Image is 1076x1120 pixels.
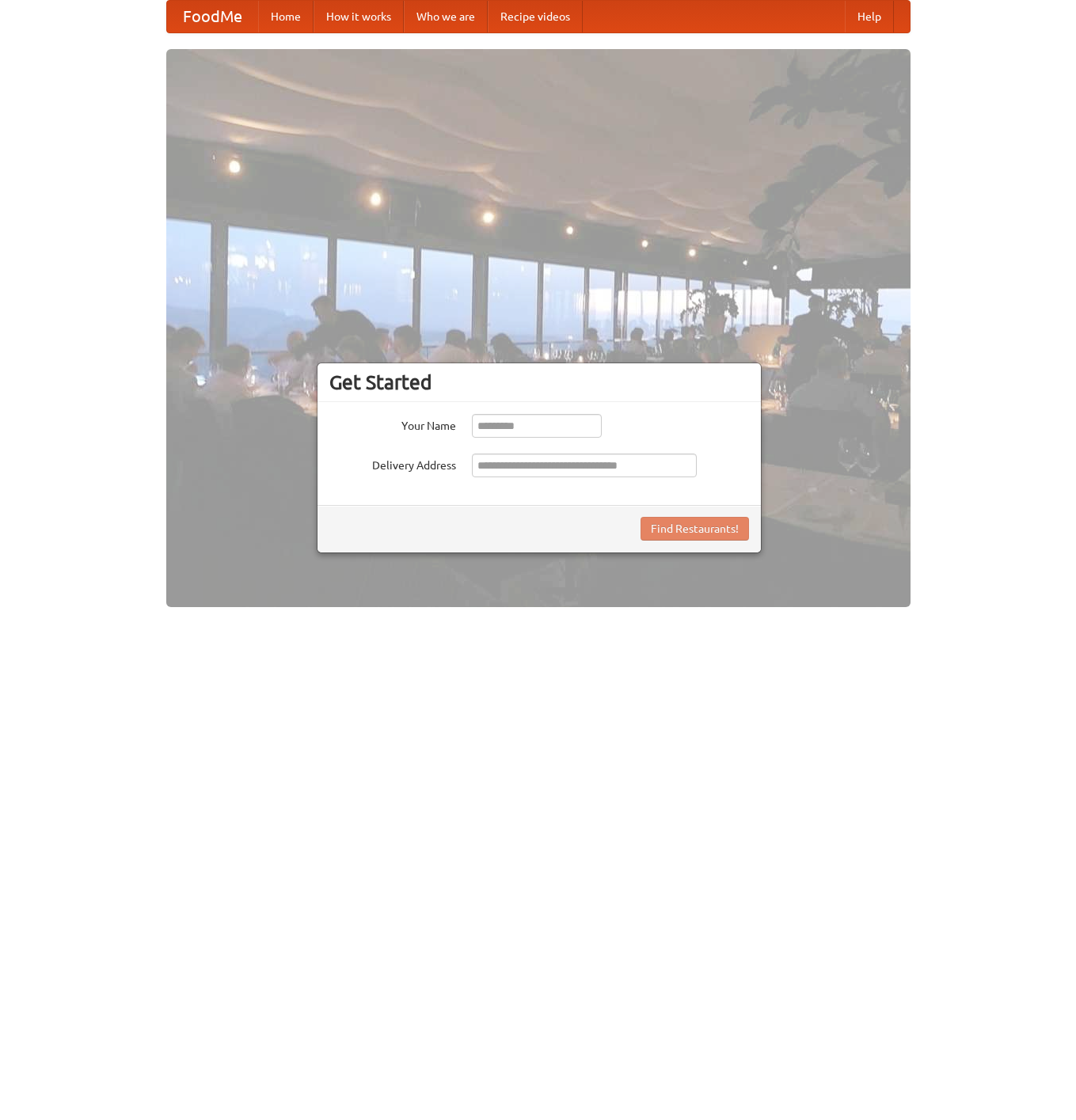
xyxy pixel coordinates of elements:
[314,1,404,32] a: How it works
[167,1,258,32] a: FoodMe
[329,370,749,394] h3: Get Started
[329,414,456,434] label: Your Name
[845,1,894,32] a: Help
[329,454,456,473] label: Delivery Address
[488,1,583,32] a: Recipe videos
[258,1,314,32] a: Home
[641,517,749,541] button: Find Restaurants!
[404,1,488,32] a: Who we are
